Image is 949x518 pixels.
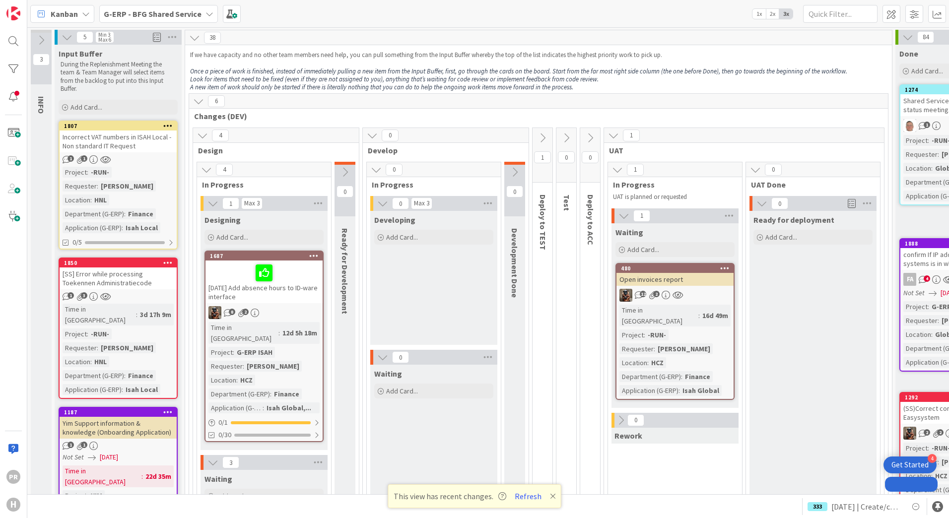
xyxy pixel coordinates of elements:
[208,361,243,372] div: Requester
[68,155,74,162] span: 1
[64,123,177,129] div: 1807
[392,351,409,363] span: 0
[204,251,324,442] a: 1687[DATE] Add absence hours to ID-ware interfaceVKTime in [GEOGRAPHIC_DATA]:12d 5h 18mProject:G-...
[765,164,782,176] span: 0
[928,135,929,146] span: :
[753,215,834,225] span: Ready for deployment
[619,289,632,302] img: VK
[194,111,876,121] span: Changes (DEV)
[899,49,918,59] span: Done
[891,460,929,470] div: Get Started
[506,186,523,197] span: 0
[97,181,98,192] span: :
[270,388,271,399] span: :
[212,129,229,141] span: 4
[60,417,177,439] div: Yim Support information & knowledge (Onboarding Application)
[236,375,238,386] span: :
[143,471,174,482] div: 22d 35m
[123,384,160,395] div: Isah Local
[903,163,931,174] div: Location
[98,181,156,192] div: [PERSON_NAME]
[831,501,902,513] span: [DATE] | Create/collate overview of Facility applications
[766,9,779,19] span: 2x
[205,260,323,303] div: [DATE] Add absence hours to ID-ware interface
[682,371,713,382] div: Finance
[619,343,654,354] div: Requester
[61,61,176,93] p: During the Replenishment Meeting the team & Team Manager will select items from the backlog to pu...
[190,75,599,83] em: Look for items that need to be fixed (even if they are not assigned to you), anything that’s wait...
[538,194,548,250] span: Deploy to TEST
[392,197,409,209] span: 0
[208,95,225,107] span: 6
[126,370,156,381] div: Finance
[609,145,872,155] span: UAT
[63,370,124,381] div: Department (G-ERP)
[627,245,659,254] span: Add Card...
[63,453,84,461] i: Not Set
[36,96,46,114] span: INFO
[87,328,88,339] span: :
[242,309,249,315] span: 2
[81,442,87,448] span: 1
[752,9,766,19] span: 1x
[924,429,930,436] span: 2
[382,129,399,141] span: 0
[903,329,931,340] div: Location
[619,305,698,326] div: Time in [GEOGRAPHIC_DATA]
[771,197,788,209] span: 0
[122,222,123,233] span: :
[233,347,234,358] span: :
[190,51,887,59] p: If we have capacity and no other team members need help, you can pull something from the Input Bu...
[60,130,177,152] div: Incorrect VAT numbers in ISAH Local - Non standard IT Request
[205,306,323,319] div: VK
[141,471,143,482] span: :
[883,456,937,473] div: Open Get Started checklist, remaining modules: 4
[615,263,735,400] a: 480Open invoices reportVKTime in [GEOGRAPHIC_DATA]:16d 49mProject:-RUN-Requester:[PERSON_NAME]Loc...
[613,193,730,201] p: UAT is planned or requested
[627,164,644,176] span: 1
[340,228,350,314] span: Ready for Development
[136,309,137,320] span: :
[92,356,109,367] div: HNL
[59,258,178,399] a: 1850[SS] Error while processing Toekennen AdministratiecodeTime in [GEOGRAPHIC_DATA]:3d 17h 9mPro...
[511,490,545,503] button: Refresh
[63,167,87,178] div: Project
[68,442,74,448] span: 1
[698,310,700,321] span: :
[98,37,111,42] div: Max 6
[271,388,302,399] div: Finance
[751,180,868,190] span: UAT Done
[202,180,319,190] span: In Progress
[210,253,323,259] div: 1687
[59,121,178,250] a: 1807Incorrect VAT numbers in ISAH Local - Non standard IT RequestProject:-RUN-Requester:[PERSON_N...
[640,291,646,297] span: 12
[81,155,87,162] span: 1
[98,342,156,353] div: [PERSON_NAME]
[655,343,713,354] div: [PERSON_NAME]
[216,492,248,501] span: Add Card...
[60,259,177,267] div: 1850
[208,347,233,358] div: Project
[6,6,20,20] img: Visit kanbanzone.com
[124,208,126,219] span: :
[937,429,944,436] span: 2
[614,431,642,441] span: Rework
[122,384,123,395] span: :
[374,215,415,225] span: Developing
[649,357,666,368] div: HCZ
[938,315,939,326] span: :
[278,327,280,338] span: :
[613,180,730,190] span: In Progress
[98,32,110,37] div: Min 3
[63,194,90,205] div: Location
[386,387,418,395] span: Add Card...
[903,301,928,312] div: Project
[368,145,516,155] span: Develop
[63,222,122,233] div: Application (G-ERP)
[374,369,402,379] span: Waiting
[63,328,87,339] div: Project
[337,186,353,197] span: 0
[208,306,221,319] img: VK
[903,470,931,481] div: Location
[60,122,177,130] div: 1807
